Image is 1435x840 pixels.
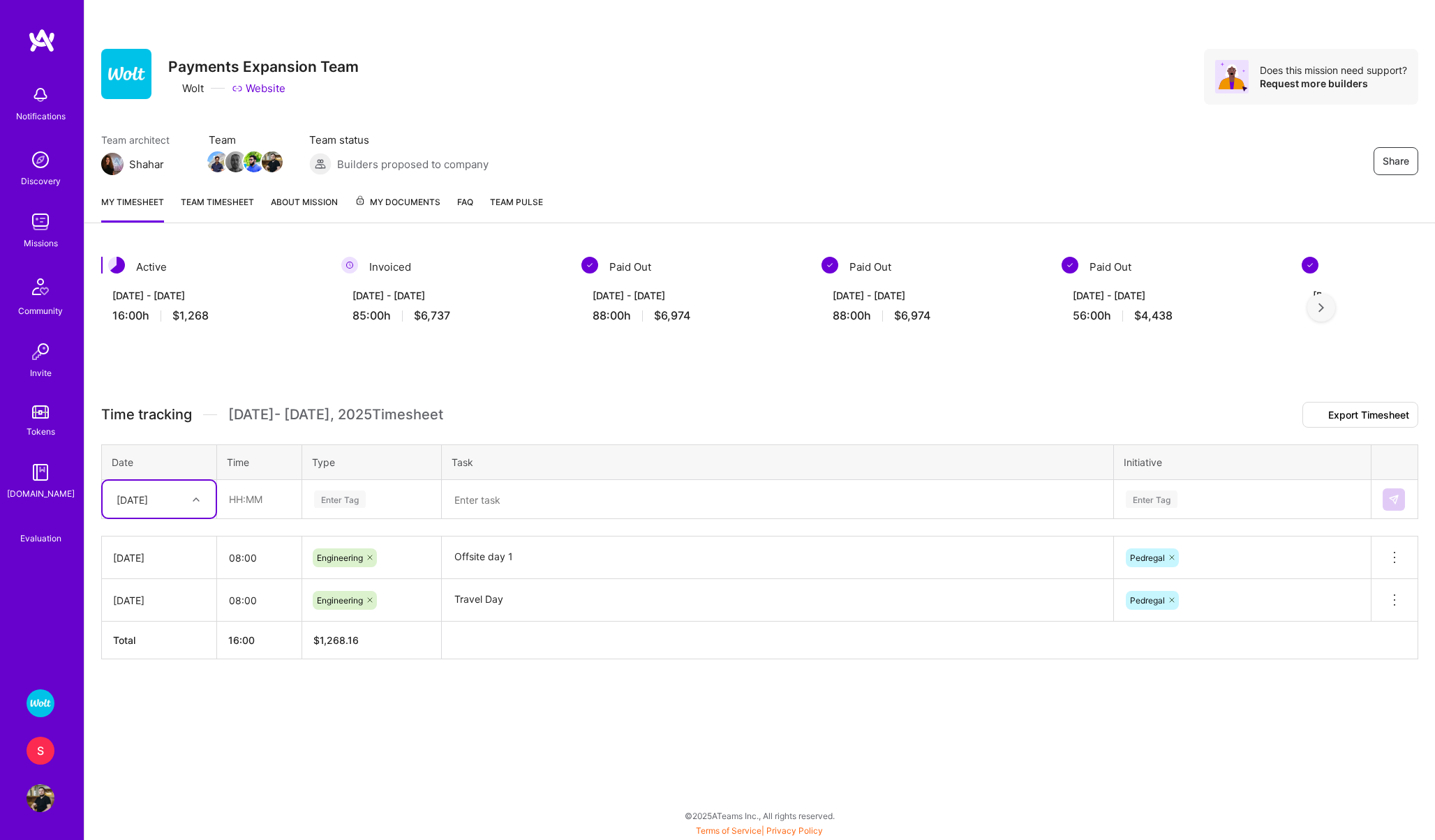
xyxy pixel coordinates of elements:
[18,303,63,318] div: Community
[337,157,489,172] span: Builders proposed to company
[1260,77,1407,90] div: Request more builders
[113,593,205,608] div: [DATE]
[1134,308,1173,323] span: $4,438
[23,737,58,765] a: S
[21,174,61,188] div: Discovery
[27,689,54,717] img: Wolt - Fintech: Payments Expansion Team
[1130,553,1165,563] span: Pedregal
[112,308,313,323] div: 16:00 h
[101,195,164,223] a: My timesheet
[101,153,124,175] img: Team Architect
[263,150,281,174] a: Team Member Avatar
[696,825,823,836] span: |
[442,445,1114,480] th: Task
[20,531,61,546] div: Evaluation
[207,151,228,172] img: Team Member Avatar
[228,406,443,423] span: [DATE] - [DATE] , 2025 Timesheet
[1383,154,1409,168] span: Share
[341,257,565,277] div: Invoiced
[1374,147,1418,175] button: Share
[181,195,254,223] a: Team timesheet
[84,798,1435,833] div: © 2025 ATeams Inc., All rights reserved.
[894,308,930,323] span: $6,974
[1126,488,1177,510] div: Enter Tag
[218,481,301,518] input: HH:MM
[490,195,543,223] a: Team Pulse
[1311,411,1323,421] i: icon Download
[1073,308,1274,323] div: 56:00 h
[28,28,56,53] img: logo
[355,195,440,223] a: My Documents
[27,784,54,812] img: User Avatar
[217,622,302,659] th: 16:00
[833,308,1034,323] div: 88:00 h
[168,58,359,75] h3: Payments Expansion Team
[341,257,358,273] img: Invoiced
[1260,63,1407,77] div: Does this mission need support?
[170,158,181,170] i: icon Mail
[352,288,553,303] div: [DATE] - [DATE]
[1302,402,1418,428] button: Export Timesheet
[245,150,263,174] a: Team Member Avatar
[244,151,265,172] img: Team Member Avatar
[168,81,204,96] div: Wolt
[102,622,217,659] th: Total
[7,486,75,501] div: [DOMAIN_NAME]
[27,737,54,765] div: S
[218,539,301,576] input: HH:MM
[262,151,283,172] img: Team Member Avatar
[821,257,838,273] img: Paid Out
[172,308,209,323] span: $1,268
[443,538,1112,578] textarea: Offsite day 1
[821,257,1045,277] div: Paid Out
[218,582,301,619] input: HH:MM
[209,133,281,147] span: Team
[766,825,823,836] a: Privacy Policy
[32,405,49,419] img: tokens
[696,825,761,836] a: Terms of Service
[581,257,598,273] img: Paid Out
[317,595,363,606] span: Engineering
[108,257,125,273] img: Active
[1388,494,1399,505] img: Submit
[117,492,148,507] div: [DATE]
[1124,455,1361,470] div: Initiative
[1062,257,1285,277] div: Paid Out
[27,338,54,366] img: Invite
[16,109,66,123] div: Notifications
[227,150,245,174] a: Team Member Avatar
[227,455,292,470] div: Time
[23,784,58,812] a: User Avatar
[27,81,54,109] img: bell
[36,520,46,531] i: icon SelectionTeam
[24,270,57,303] img: Community
[101,406,192,423] span: Time tracking
[101,257,325,277] div: Active
[101,133,181,147] span: Team architect
[490,197,543,207] span: Team Pulse
[302,445,442,480] th: Type
[27,458,54,486] img: guide book
[27,146,54,174] img: discovery
[352,308,553,323] div: 85:00 h
[113,550,205,565] div: [DATE]
[1073,288,1274,303] div: [DATE] - [DATE]
[314,488,366,510] div: Enter Tag
[24,236,58,250] div: Missions
[317,553,363,563] span: Engineering
[313,634,359,646] span: $ 1,268.16
[654,308,690,323] span: $6,974
[209,150,227,174] a: Team Member Avatar
[1318,303,1324,313] img: right
[193,496,200,503] i: icon Chevron
[355,195,440,210] span: My Documents
[457,195,473,223] a: FAQ
[112,288,313,303] div: [DATE] - [DATE]
[309,133,489,147] span: Team status
[129,157,164,172] div: Shahar
[593,308,794,323] div: 88:00 h
[833,288,1034,303] div: [DATE] - [DATE]
[1062,257,1078,273] img: Paid Out
[1302,257,1318,273] img: Paid Out
[225,151,246,172] img: Team Member Avatar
